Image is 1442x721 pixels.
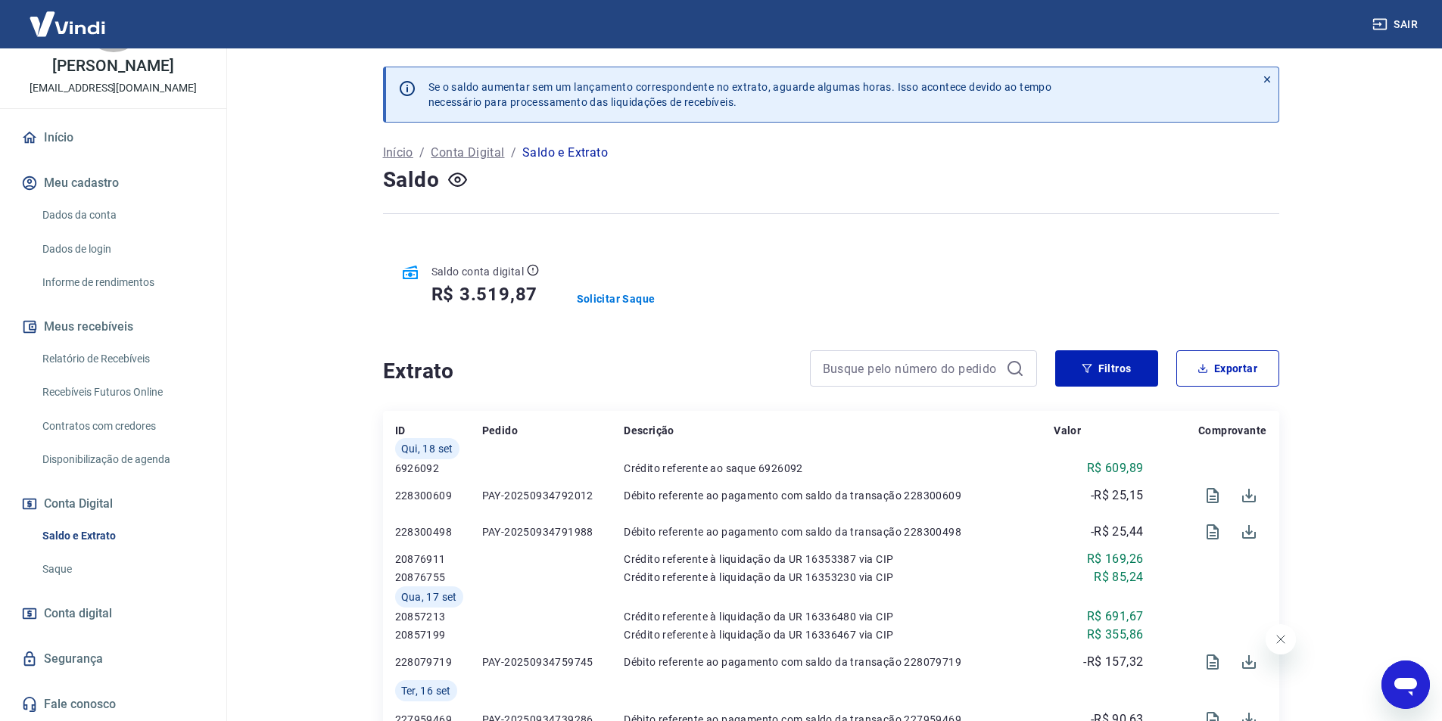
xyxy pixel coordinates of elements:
span: Olá! Precisa de ajuda? [9,11,127,23]
p: Valor [1054,423,1081,438]
a: Saldo e Extrato [36,521,208,552]
a: Conta Digital [431,144,504,162]
p: 20876755 [395,570,482,585]
span: Qua, 17 set [401,589,457,604]
span: Ter, 16 set [401,683,451,698]
a: Contratos com credores [36,411,208,442]
p: Pedido [482,423,518,438]
p: [EMAIL_ADDRESS][DOMAIN_NAME] [30,80,197,96]
p: [PERSON_NAME] [52,58,173,74]
p: Crédito referente ao saque 6926092 [624,461,1054,476]
p: PAY-20250934791988 [482,524,624,539]
button: Filtros [1055,350,1158,387]
span: Visualizar [1194,477,1231,514]
p: R$ 85,24 [1094,568,1143,586]
p: Comprovante [1198,423,1266,438]
p: Débito referente ao pagamento com saldo da transação 228300609 [624,488,1054,503]
h4: Saldo [383,165,440,195]
img: Vindi [18,1,117,47]
a: Início [18,121,208,154]
a: Recebíveis Futuros Online [36,377,208,408]
p: -R$ 157,32 [1083,653,1143,671]
input: Busque pelo número do pedido [823,357,1000,380]
a: Solicitar Saque [577,291,656,306]
button: Meus recebíveis [18,310,208,343]
a: Dados da conta [36,200,208,231]
p: Crédito referente à liquidação da UR 16336467 via CIP [624,627,1054,642]
p: / [419,144,425,162]
span: Visualizar [1194,644,1231,680]
p: PAY-20250934792012 [482,488,624,503]
iframe: Botão para abrir a janela de mensagens [1381,660,1430,709]
p: Saldo conta digital [431,264,525,279]
h5: R$ 3.519,87 [431,282,538,306]
a: Segurança [18,642,208,676]
p: 228300498 [395,524,482,539]
p: Crédito referente à liquidação da UR 16353387 via CIP [624,552,1054,567]
iframe: Fechar mensagem [1266,624,1296,654]
a: Relatório de Recebíveis [36,343,208,374]
button: Meu cadastro [18,166,208,200]
p: 20857199 [395,627,482,642]
a: Dados de login [36,234,208,265]
span: Download [1231,514,1267,550]
p: Saldo e Extrato [522,144,608,162]
p: Débito referente ao pagamento com saldo da transação 228300498 [624,524,1054,539]
p: R$ 609,89 [1087,459,1144,477]
p: R$ 691,67 [1087,608,1144,626]
p: Crédito referente à liquidação da UR 16353230 via CIP [624,570,1054,585]
a: Início [383,144,413,162]
p: Crédito referente à liquidação da UR 16336480 via CIP [624,609,1054,624]
span: Qui, 18 set [401,441,453,456]
span: Download [1231,644,1267,680]
p: Descrição [624,423,674,438]
p: Débito referente ao pagamento com saldo da transação 228079719 [624,654,1054,670]
p: R$ 169,26 [1087,550,1144,568]
p: 228079719 [395,654,482,670]
p: 20857213 [395,609,482,624]
button: Exportar [1176,350,1279,387]
span: Visualizar [1194,514,1231,550]
p: / [511,144,516,162]
span: Conta digital [44,603,112,624]
a: Conta digital [18,597,208,630]
a: Disponibilização de agenda [36,444,208,475]
button: Sair [1369,11,1424,39]
a: Informe de rendimentos [36,267,208,298]
p: ID [395,423,406,438]
p: -R$ 25,44 [1091,523,1144,541]
span: Download [1231,477,1267,514]
a: Fale conosco [18,688,208,721]
p: 6926092 [395,461,482,476]
p: 20876911 [395,552,482,567]
p: 228300609 [395,488,482,503]
p: R$ 355,86 [1087,626,1144,644]
button: Conta Digital [18,487,208,521]
h4: Extrato [383,356,792,387]
p: -R$ 25,15 [1091,486,1144,505]
p: Se o saldo aumentar sem um lançamento correspondente no extrato, aguarde algumas horas. Isso acon... [428,79,1052,110]
a: Saque [36,554,208,585]
p: PAY-20250934759745 [482,654,624,670]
